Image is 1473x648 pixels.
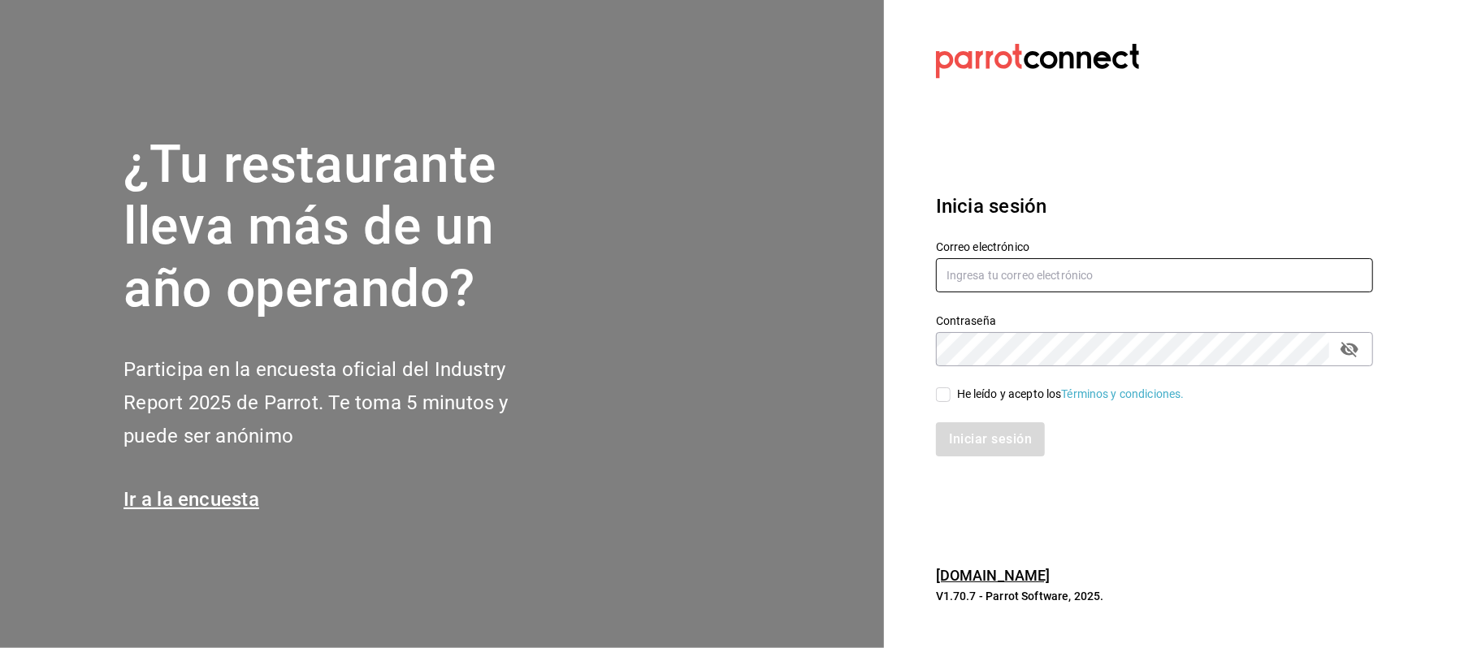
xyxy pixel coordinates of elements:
[936,241,1373,253] label: Correo electrónico
[957,386,1185,403] div: He leído y acepto los
[123,134,562,321] h1: ¿Tu restaurante lleva más de un año operando?
[936,192,1373,221] h3: Inicia sesión
[936,315,1373,326] label: Contraseña
[1062,387,1185,400] a: Términos y condiciones.
[936,258,1373,292] input: Ingresa tu correo electrónico
[1336,335,1363,363] button: passwordField
[123,488,259,511] a: Ir a la encuesta
[123,353,562,452] h2: Participa en la encuesta oficial del Industry Report 2025 de Parrot. Te toma 5 minutos y puede se...
[936,588,1373,604] p: V1.70.7 - Parrot Software, 2025.
[936,567,1051,584] a: [DOMAIN_NAME]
